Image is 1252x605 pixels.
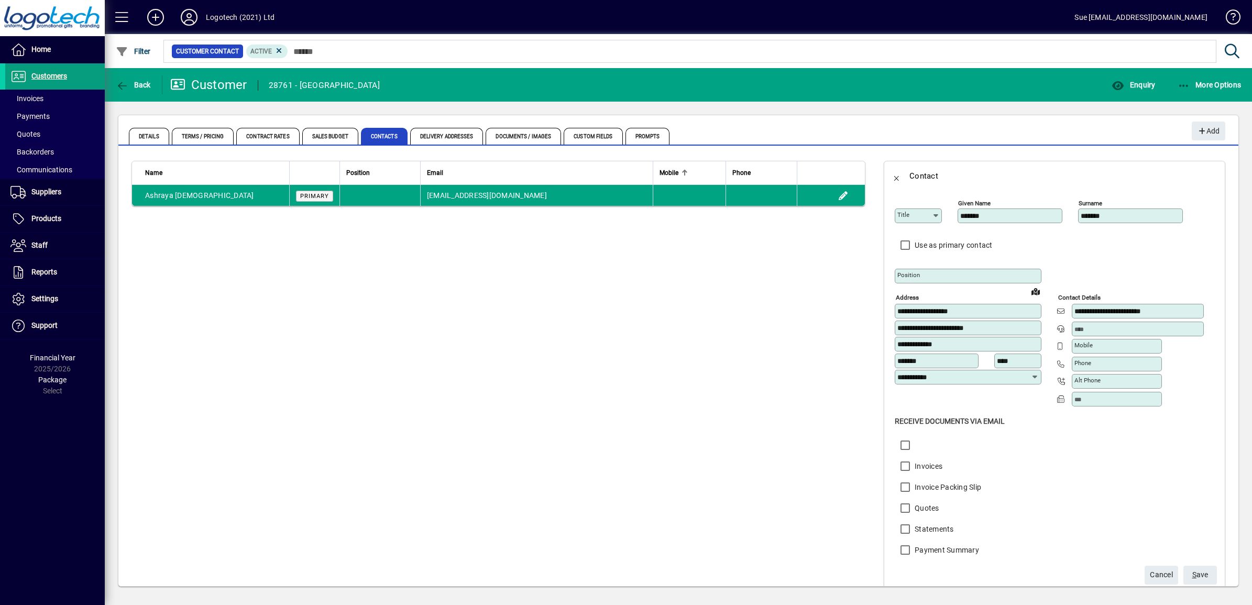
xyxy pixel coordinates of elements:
span: Cancel [1150,566,1173,584]
mat-label: Mobile [1074,342,1093,349]
span: Products [31,214,61,223]
span: Payments [10,112,50,120]
span: Settings [31,294,58,303]
label: Use as primary contact [913,240,993,250]
span: Receive Documents Via Email [895,417,1005,425]
span: Active [250,48,272,55]
span: Documents / Images [486,128,561,145]
button: Filter [113,42,153,61]
span: Phone [732,167,751,179]
button: Back [113,75,153,94]
span: More Options [1178,81,1242,89]
span: Contacts [361,128,408,145]
span: Terms / Pricing [172,128,234,145]
label: Invoices [913,461,942,471]
mat-label: Given name [958,200,991,207]
span: Quotes [10,130,40,138]
span: Email [427,167,443,179]
a: Home [5,37,105,63]
button: More Options [1175,75,1244,94]
a: Quotes [5,125,105,143]
label: Invoice Packing Slip [913,482,981,492]
div: Customer [170,76,247,93]
a: Backorders [5,143,105,161]
a: Staff [5,233,105,259]
button: Add [139,8,172,27]
a: Reports [5,259,105,285]
label: Payment Summary [913,545,979,555]
span: Communications [10,166,72,174]
button: Add [1192,122,1225,140]
a: Invoices [5,90,105,107]
span: Support [31,321,58,329]
div: Phone [732,167,790,179]
span: [DEMOGRAPHIC_DATA] [175,191,254,200]
span: Custom Fields [564,128,622,145]
span: Delivery Addresses [410,128,484,145]
span: Add [1197,123,1220,140]
a: View on map [1027,283,1044,300]
mat-label: Surname [1079,200,1102,207]
span: Invoices [10,94,43,103]
span: Customers [31,72,67,80]
button: Cancel [1145,566,1178,585]
span: Primary [300,193,329,200]
span: Details [129,128,169,145]
div: Mobile [660,167,719,179]
span: Reports [31,268,57,276]
div: Position [346,167,414,179]
mat-chip: Activation Status: Active [246,45,288,58]
a: Knowledge Base [1218,2,1239,36]
span: Name [145,167,162,179]
span: Backorders [10,148,54,156]
span: [EMAIL_ADDRESS][DOMAIN_NAME] [427,191,547,200]
span: Contract Rates [236,128,299,145]
span: Mobile [660,167,678,179]
span: Filter [116,47,151,56]
div: Sue [EMAIL_ADDRESS][DOMAIN_NAME] [1074,9,1207,26]
button: Enquiry [1109,75,1158,94]
button: Back [884,163,909,189]
mat-label: Phone [1074,359,1091,367]
span: Suppliers [31,188,61,196]
span: Prompts [625,128,670,145]
span: ave [1192,566,1209,584]
span: Package [38,376,67,384]
div: Logotech (2021) Ltd [206,9,274,26]
a: Payments [5,107,105,125]
button: Save [1183,566,1217,585]
span: Back [116,81,151,89]
span: Sales Budget [302,128,358,145]
app-page-header-button: Back [105,75,162,94]
div: 28761 - [GEOGRAPHIC_DATA] [269,77,380,94]
button: Profile [172,8,206,27]
a: Products [5,206,105,232]
span: S [1192,570,1196,579]
a: Communications [5,161,105,179]
span: Customer Contact [176,46,239,57]
label: Quotes [913,503,939,513]
a: Support [5,313,105,339]
span: Ashraya [145,191,173,200]
span: Position [346,167,370,179]
label: Statements [913,524,954,534]
span: Enquiry [1112,81,1155,89]
div: Email [427,167,646,179]
mat-label: Title [897,211,909,218]
span: Financial Year [30,354,75,362]
mat-label: Position [897,271,920,279]
span: Staff [31,241,48,249]
a: Settings [5,286,105,312]
span: Home [31,45,51,53]
mat-label: Alt Phone [1074,377,1101,384]
div: Name [145,167,283,179]
a: Suppliers [5,179,105,205]
div: Contact [909,168,938,184]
